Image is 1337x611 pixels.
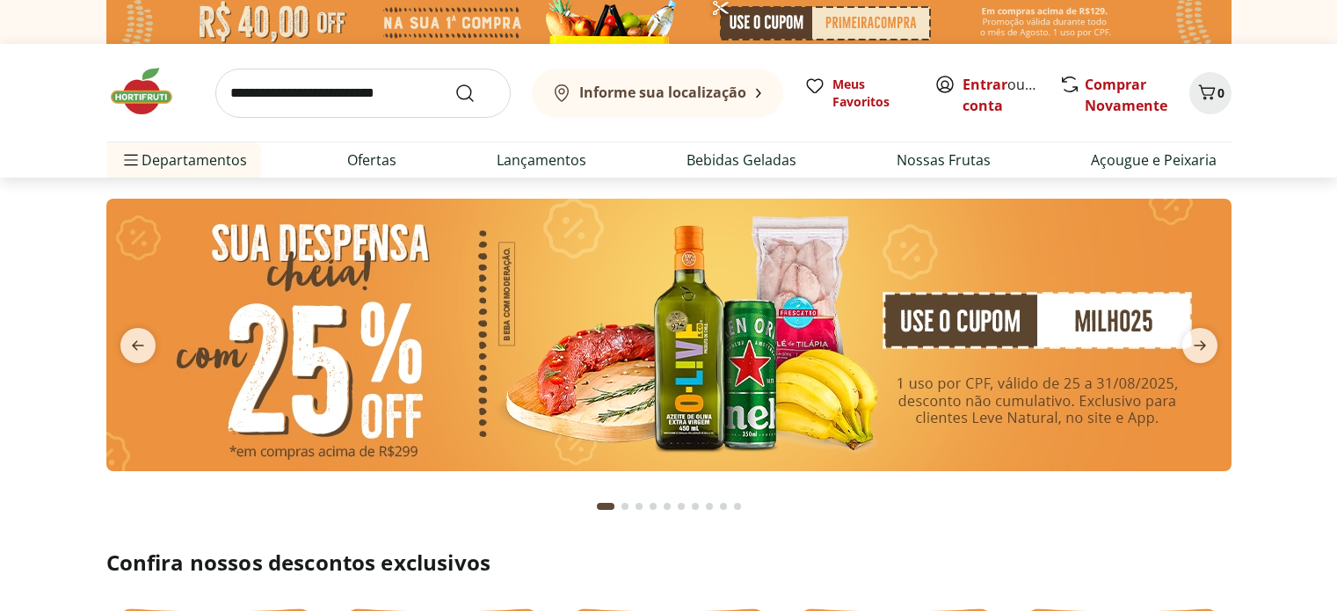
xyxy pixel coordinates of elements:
[1189,72,1232,114] button: Carrinho
[730,485,745,527] button: Go to page 10 from fs-carousel
[963,75,1007,94] a: Entrar
[106,549,1232,577] h2: Confira nossos descontos exclusivos
[632,485,646,527] button: Go to page 3 from fs-carousel
[1168,328,1232,363] button: next
[1091,149,1217,171] a: Açougue e Peixaria
[618,485,632,527] button: Go to page 2 from fs-carousel
[804,76,913,111] a: Meus Favoritos
[897,149,991,171] a: Nossas Frutas
[832,76,913,111] span: Meus Favoritos
[215,69,511,118] input: search
[593,485,618,527] button: Current page from fs-carousel
[688,485,702,527] button: Go to page 7 from fs-carousel
[702,485,716,527] button: Go to page 8 from fs-carousel
[674,485,688,527] button: Go to page 6 from fs-carousel
[497,149,586,171] a: Lançamentos
[716,485,730,527] button: Go to page 9 from fs-carousel
[347,149,396,171] a: Ofertas
[1085,75,1167,115] a: Comprar Novamente
[120,139,142,181] button: Menu
[660,485,674,527] button: Go to page 5 from fs-carousel
[1217,84,1224,101] span: 0
[532,69,783,118] button: Informe sua localização
[963,75,1059,115] a: Criar conta
[106,328,170,363] button: previous
[963,74,1041,116] span: ou
[106,199,1232,471] img: cupom
[120,139,247,181] span: Departamentos
[646,485,660,527] button: Go to page 4 from fs-carousel
[687,149,796,171] a: Bebidas Geladas
[106,65,194,118] img: Hortifruti
[454,83,497,104] button: Submit Search
[579,83,746,102] b: Informe sua localização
